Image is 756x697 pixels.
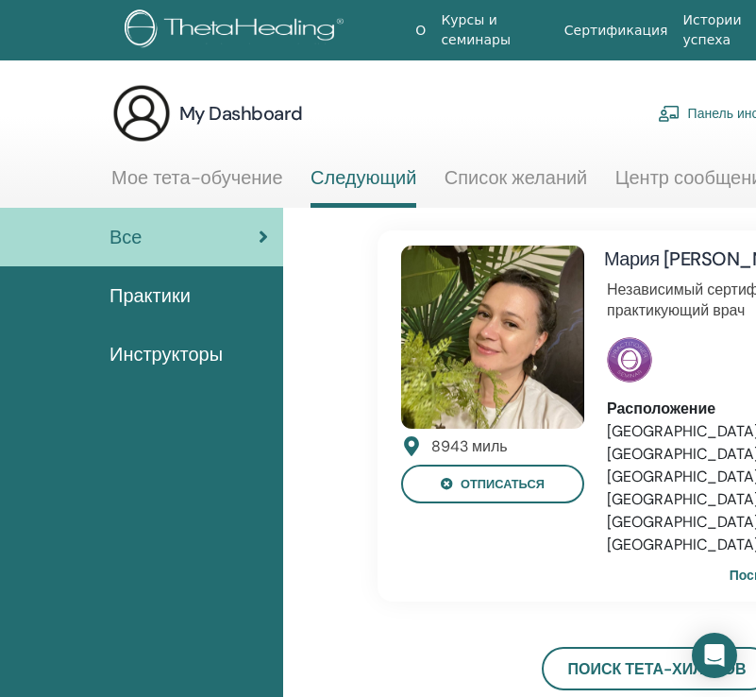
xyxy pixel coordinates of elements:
[401,246,584,429] img: default.jpg
[408,13,433,48] a: О
[557,13,676,48] a: Сертификация
[433,3,556,58] a: Курсы и семинары
[607,420,740,466] li: [GEOGRAPHIC_DATA], [GEOGRAPHIC_DATA]
[692,633,737,678] div: Open Intercom Messenger
[401,465,584,503] button: отписаться
[658,105,680,122] img: chalkboard-teacher.svg
[607,466,740,511] li: [GEOGRAPHIC_DATA], [GEOGRAPHIC_DATA]
[311,166,416,208] a: Следующий
[109,223,142,251] span: Все
[607,398,740,420] div: Расположение
[445,166,588,203] a: Список желаний
[179,100,303,127] h3: My Dashboard
[431,436,508,457] div: 8943 миль
[109,281,191,310] span: Практики
[607,511,740,556] li: [GEOGRAPHIC_DATA], [GEOGRAPHIC_DATA]
[125,9,350,52] img: logo.png
[111,166,283,203] a: Мое тета-обучение
[109,340,223,368] span: Инструкторы
[111,83,172,144] img: generic-user-icon.jpg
